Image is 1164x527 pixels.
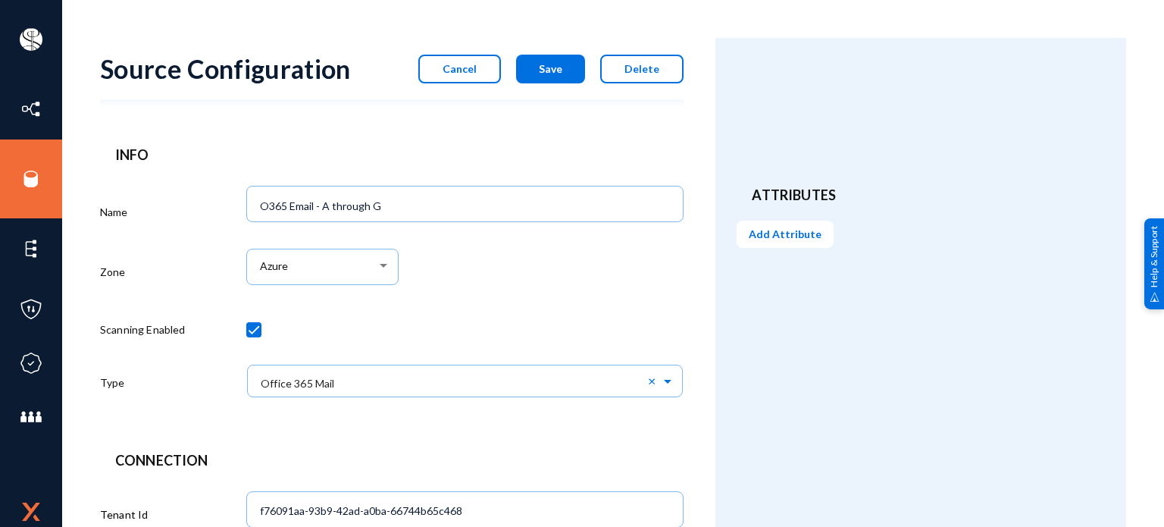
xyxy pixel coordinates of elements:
[20,237,42,260] img: icon-elements.svg
[100,322,186,337] label: Scanning Enabled
[539,62,562,75] span: Save
[516,55,585,83] button: Save
[752,185,1090,205] header: Attributes
[100,53,351,84] div: Source Configuration
[260,260,288,273] span: Azure
[443,62,477,75] span: Cancel
[20,28,42,51] img: ACg8ocIa8OWj5FIzaB8MU-JIbNDt0RWcUDl_eQ0ZyYxN7rWYZ1uJfn9p=s96-c
[1144,218,1164,309] div: Help & Support
[100,264,126,280] label: Zone
[20,168,42,190] img: icon-sources.svg
[418,55,501,83] button: Cancel
[20,352,42,375] img: icon-compliance.svg
[737,221,834,248] button: Add Attribute
[115,145,668,165] header: Info
[260,504,676,518] input: company.com
[1150,292,1159,302] img: help_support.svg
[624,62,659,75] span: Delete
[749,227,821,240] span: Add Attribute
[600,55,684,83] button: Delete
[100,375,125,391] label: Type
[100,507,148,522] label: Tenant Id
[648,374,661,387] span: Clear all
[20,298,42,321] img: icon-policies.svg
[20,98,42,121] img: icon-inventory.svg
[115,450,668,471] header: Connection
[100,204,128,220] label: Name
[20,406,42,428] img: icon-members.svg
